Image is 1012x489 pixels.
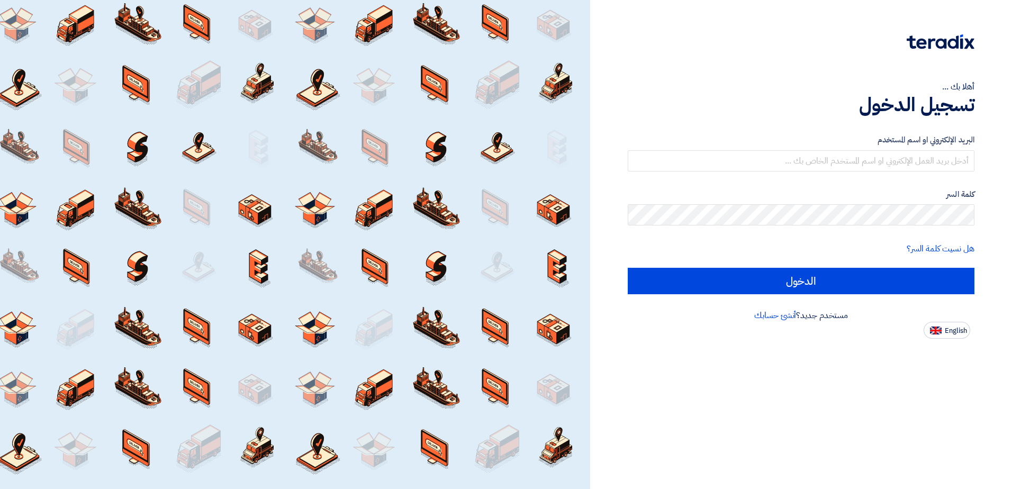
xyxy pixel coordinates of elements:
[628,134,974,146] label: البريد الإلكتروني او اسم المستخدم
[628,309,974,322] div: مستخدم جديد؟
[930,327,942,334] img: en-US.png
[628,150,974,171] input: أدخل بريد العمل الإلكتروني او اسم المستخدم الخاص بك ...
[945,327,967,334] span: English
[754,309,796,322] a: أنشئ حسابك
[907,34,974,49] img: Teradix logo
[628,93,974,116] h1: تسجيل الدخول
[628,268,974,294] input: الدخول
[628,80,974,93] div: أهلا بك ...
[628,188,974,201] label: كلمة السر
[924,322,970,339] button: English
[907,242,974,255] a: هل نسيت كلمة السر؟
